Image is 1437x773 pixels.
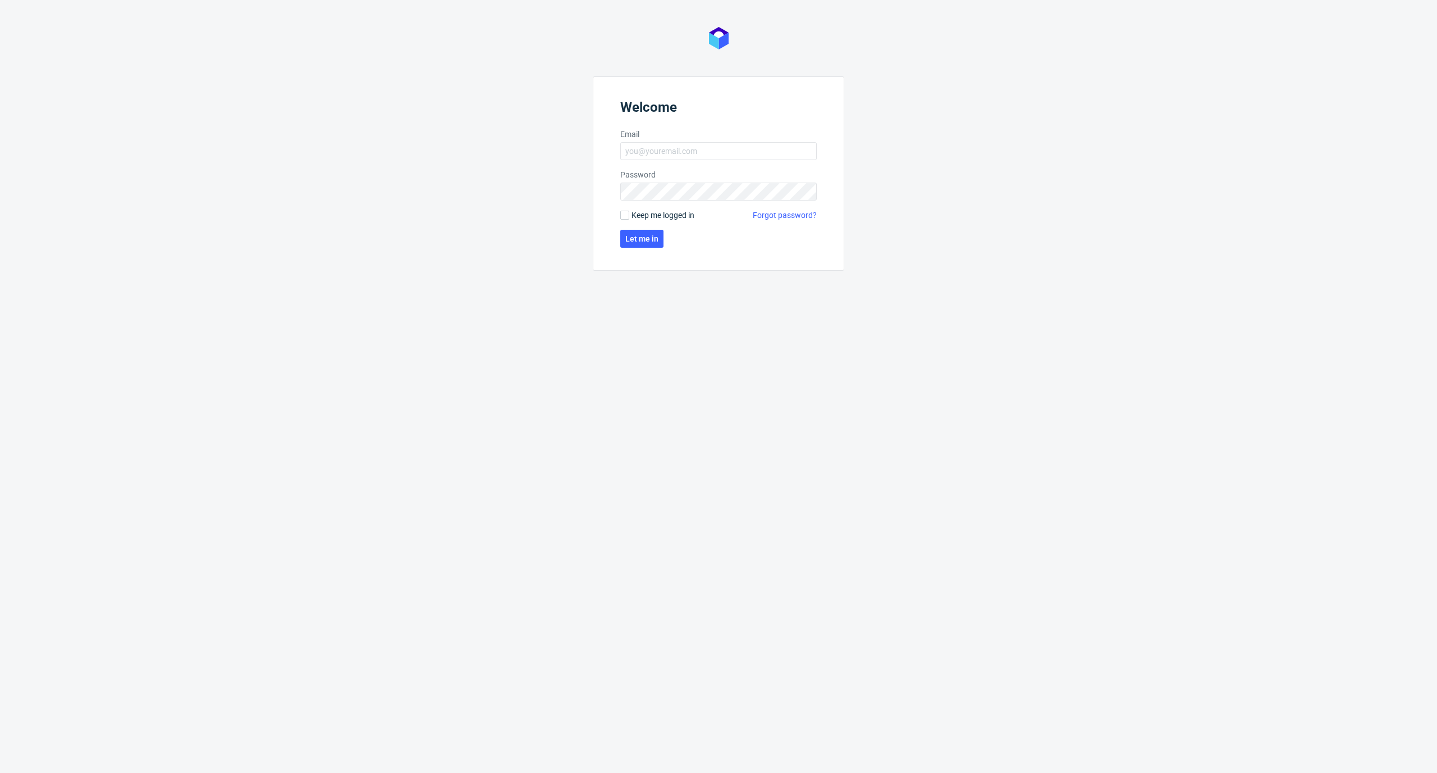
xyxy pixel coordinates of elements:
span: Keep me logged in [631,210,694,221]
span: Let me in [625,235,658,243]
header: Welcome [620,99,817,120]
label: Password [620,169,817,180]
a: Forgot password? [753,210,817,221]
input: you@youremail.com [620,142,817,160]
button: Let me in [620,230,663,248]
label: Email [620,129,817,140]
